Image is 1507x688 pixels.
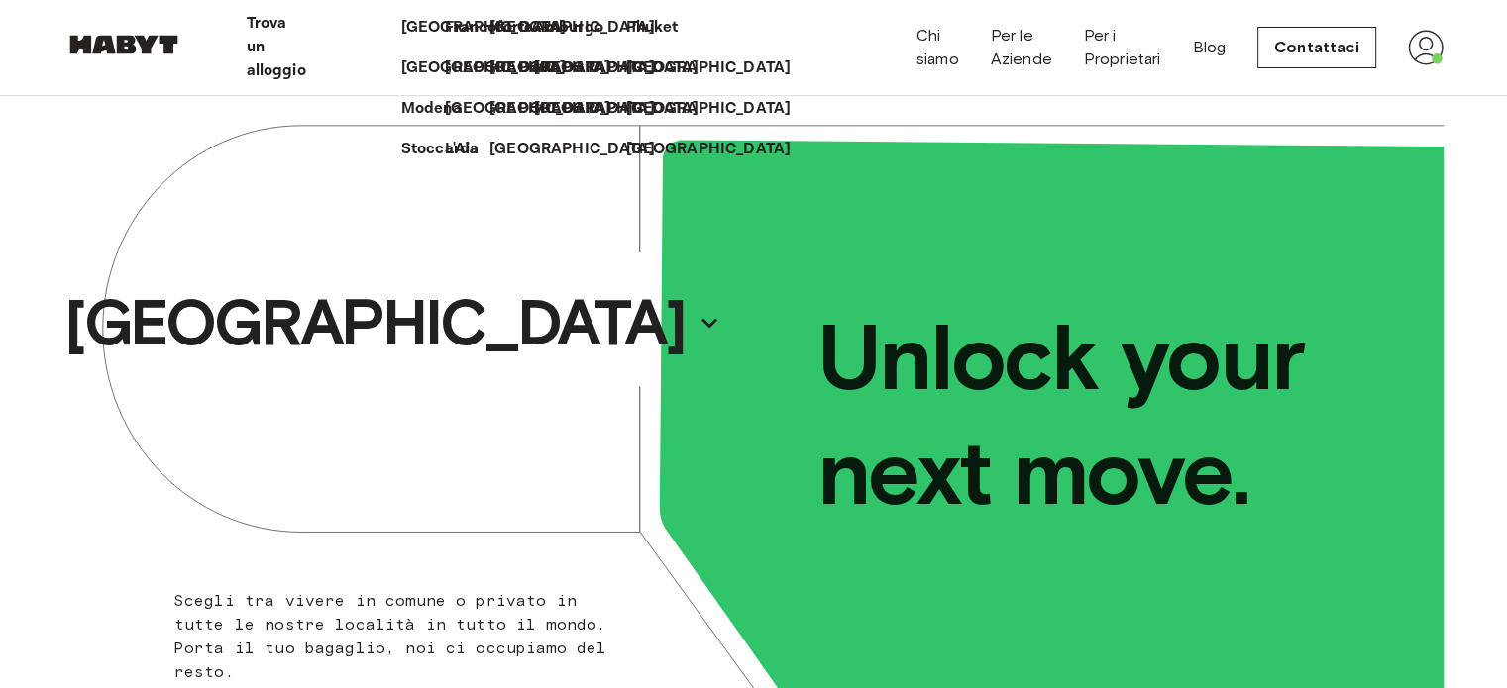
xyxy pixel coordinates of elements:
p: Stoccarda [401,138,479,161]
a: Blog [1192,36,1226,59]
a: Stoccarda [401,138,498,161]
a: Contattaci [1257,27,1376,68]
a: [GEOGRAPHIC_DATA] [401,56,587,80]
p: [GEOGRAPHIC_DATA] [489,138,655,161]
p: [GEOGRAPHIC_DATA] [64,283,685,362]
p: [GEOGRAPHIC_DATA] [401,56,567,80]
a: Chi siamo [916,24,959,71]
img: Habyt [64,35,183,54]
img: avatar [1408,30,1444,65]
p: [GEOGRAPHIC_DATA] [534,97,700,121]
a: [GEOGRAPHIC_DATA] [625,97,810,121]
a: Modena [401,97,482,121]
p: [GEOGRAPHIC_DATA] [625,97,791,121]
a: [GEOGRAPHIC_DATA] [489,56,675,80]
a: [GEOGRAPHIC_DATA] [445,97,630,121]
a: Amburgo [534,16,623,40]
p: [GEOGRAPHIC_DATA] [625,56,791,80]
a: [GEOGRAPHIC_DATA] [625,56,810,80]
a: Per le Aziende [991,24,1052,71]
p: [GEOGRAPHIC_DATA] [489,56,655,80]
p: [GEOGRAPHIC_DATA] [445,97,610,121]
p: Trova un alloggio [247,12,306,83]
p: [GEOGRAPHIC_DATA] [625,138,791,161]
a: Francoforte [445,16,553,40]
a: [GEOGRAPHIC_DATA] [489,16,675,40]
p: [GEOGRAPHIC_DATA] [445,56,610,80]
a: [GEOGRAPHIC_DATA] [401,16,587,40]
a: [GEOGRAPHIC_DATA] [445,56,630,80]
a: [GEOGRAPHIC_DATA] [489,97,675,121]
a: [GEOGRAPHIC_DATA] [534,56,719,80]
p: Modena [401,97,462,121]
button: [GEOGRAPHIC_DATA] [56,277,728,368]
p: Francoforte [445,16,533,40]
p: L'Aia [445,138,479,161]
p: Phuket [625,16,678,40]
p: Amburgo [534,16,603,40]
p: [GEOGRAPHIC_DATA] [489,97,655,121]
p: Scegli tra vivere in comune o privato in tutte le nostre località in tutto il mondo. Porta il tuo... [174,589,629,684]
a: [GEOGRAPHIC_DATA] [534,97,719,121]
a: Per i Proprietari [1084,24,1161,71]
p: [GEOGRAPHIC_DATA] [489,16,655,40]
p: [GEOGRAPHIC_DATA] [534,56,700,80]
a: [GEOGRAPHIC_DATA] [489,138,675,161]
a: L'Aia [445,138,498,161]
p: Unlock your next move. [817,300,1412,530]
p: [GEOGRAPHIC_DATA] [401,16,567,40]
a: Phuket [625,16,698,40]
a: [GEOGRAPHIC_DATA] [625,138,810,161]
